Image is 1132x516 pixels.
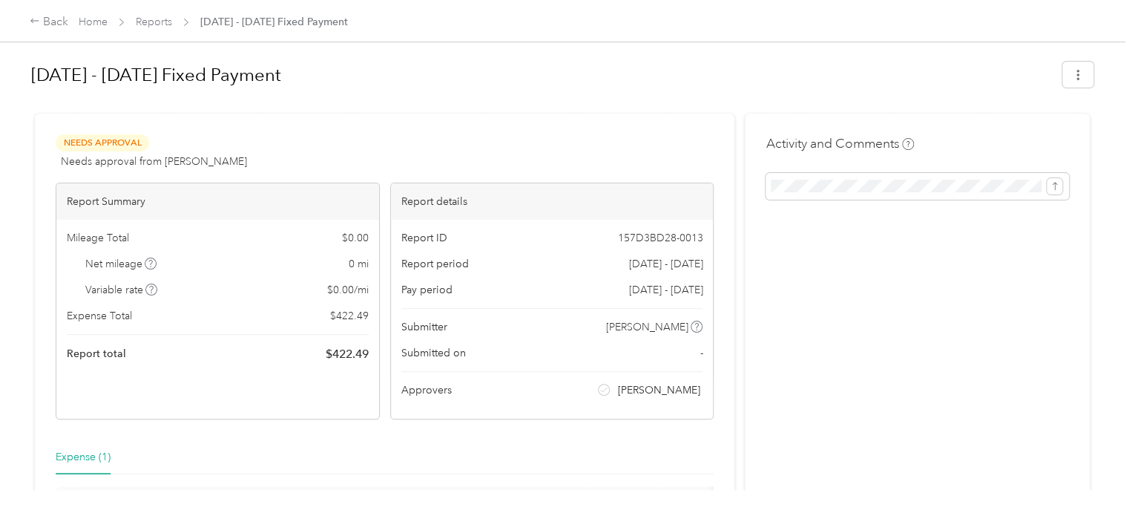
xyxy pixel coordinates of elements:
[67,308,132,324] span: Expense Total
[79,16,108,28] a: Home
[56,134,149,151] span: Needs Approval
[326,345,369,363] span: $ 422.49
[401,256,469,272] span: Report period
[700,345,702,361] span: -
[628,282,702,298] span: [DATE] - [DATE]
[327,282,369,298] span: $ 0.00 / mi
[401,282,453,298] span: Pay period
[85,256,157,272] span: Net mileage
[628,256,702,272] span: [DATE] - [DATE]
[31,57,1052,93] h1: Sep 1 - 30, 2025 Fixed Payment
[766,134,914,153] h4: Activity and Comments
[330,308,369,324] span: $ 422.49
[401,230,447,246] span: Report ID
[56,449,111,466] div: Expense (1)
[342,230,369,246] span: $ 0.00
[56,183,379,220] div: Report Summary
[1049,433,1132,516] iframe: Everlance-gr Chat Button Frame
[349,256,369,272] span: 0 mi
[401,345,466,361] span: Submitted on
[401,382,452,398] span: Approvers
[617,230,702,246] span: 157D3BD28-0013
[67,346,126,362] span: Report total
[136,16,172,28] a: Reports
[200,14,348,30] span: [DATE] - [DATE] Fixed Payment
[30,13,68,31] div: Back
[391,183,714,220] div: Report details
[85,282,158,298] span: Variable rate
[61,154,247,169] span: Needs approval from [PERSON_NAME]
[67,230,129,246] span: Mileage Total
[401,319,447,335] span: Submitter
[606,319,688,335] span: [PERSON_NAME]
[618,382,700,398] span: [PERSON_NAME]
